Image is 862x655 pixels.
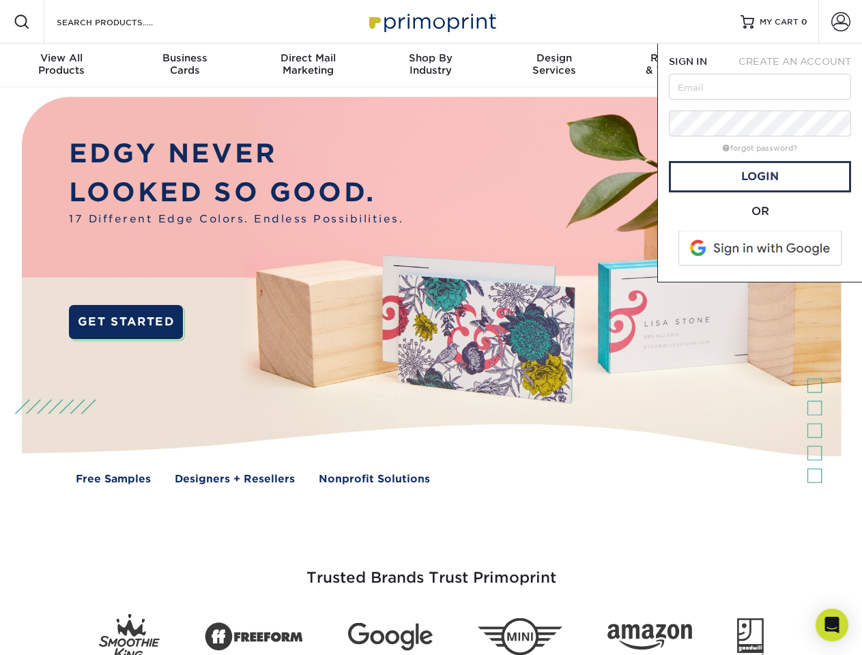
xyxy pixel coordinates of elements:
input: Email [669,74,851,100]
span: MY CART [760,16,799,28]
span: Resources [616,52,738,64]
img: Primoprint [363,7,500,36]
div: Open Intercom Messenger [816,609,848,641]
img: Goodwill [737,618,764,655]
a: Free Samples [76,471,151,487]
input: SEARCH PRODUCTS..... [55,14,188,30]
img: Amazon [607,624,692,650]
span: Direct Mail [246,52,369,64]
div: OR [669,203,851,220]
a: BusinessCards [123,44,246,87]
a: Shop ByIndustry [369,44,492,87]
div: Marketing [246,52,369,76]
span: 17 Different Edge Colors. Endless Possibilities. [69,212,403,227]
div: Industry [369,52,492,76]
a: DesignServices [493,44,616,87]
h3: Trusted Brands Trust Primoprint [32,536,831,603]
a: GET STARTED [69,305,183,339]
p: LOOKED SO GOOD. [69,173,403,212]
a: Nonprofit Solutions [319,471,430,487]
span: CREATE AN ACCOUNT [738,56,851,67]
a: Login [669,161,851,192]
span: SIGN IN [669,56,707,67]
p: EDGY NEVER [69,134,403,173]
span: 0 [801,17,807,27]
span: Business [123,52,246,64]
a: Resources& Templates [616,44,738,87]
div: & Templates [616,52,738,76]
a: Designers + Resellers [175,471,295,487]
span: Shop By [369,52,492,64]
div: Services [493,52,616,76]
span: Design [493,52,616,64]
a: forgot password? [723,144,797,153]
div: Cards [123,52,246,76]
a: Direct MailMarketing [246,44,369,87]
img: Google [348,623,433,651]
